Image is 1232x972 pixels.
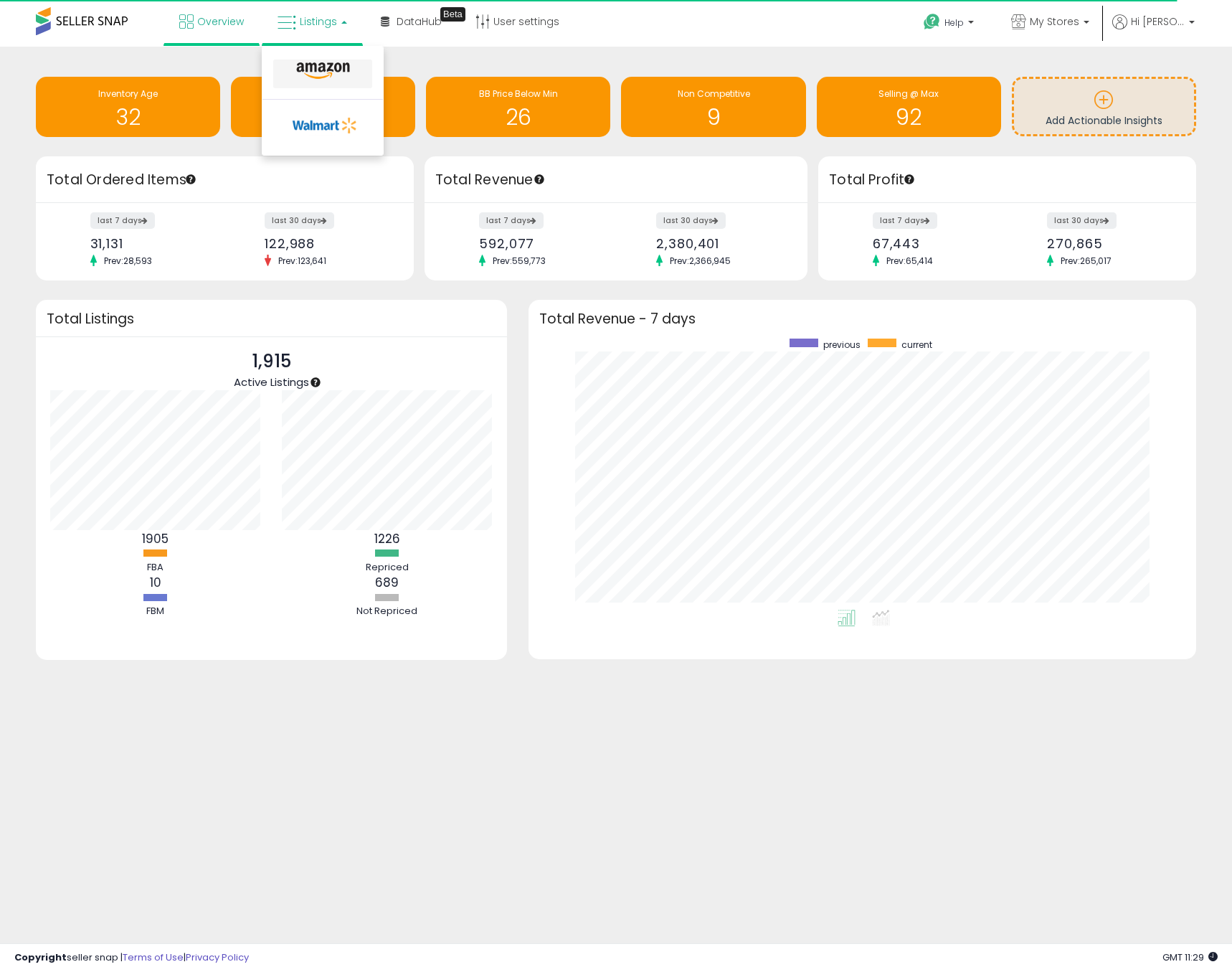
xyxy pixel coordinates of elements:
[663,255,738,267] span: Prev: 2,366,945
[628,105,798,129] h1: 9
[397,14,442,29] span: DataHub
[1014,79,1194,134] a: Add Actionable Insights
[901,339,932,351] span: current
[184,173,197,186] div: Tooltip anchor
[823,339,861,351] span: previous
[1030,14,1079,29] span: My Stores
[142,530,169,547] b: 1905
[150,574,161,591] b: 10
[90,236,214,251] div: 31,131
[1053,255,1119,267] span: Prev: 265,017
[479,212,544,229] label: last 7 days
[878,88,939,100] span: Selling @ Max
[375,574,399,591] b: 689
[98,88,158,100] span: Inventory Age
[873,236,997,251] div: 67,443
[621,77,805,137] a: Non Competitive 9
[433,105,603,129] h1: 26
[234,374,309,390] span: Active Listings
[912,2,988,47] a: Help
[231,77,415,137] a: Needs to Reprice 7178
[36,77,220,137] a: Inventory Age 32
[903,173,916,186] div: Tooltip anchor
[440,7,465,22] div: Tooltip anchor
[43,105,213,129] h1: 32
[533,173,546,186] div: Tooltip anchor
[426,77,610,137] a: BB Price Below Min 26
[265,236,389,251] div: 122,988
[344,605,430,618] div: Not Repriced
[197,14,244,29] span: Overview
[90,212,155,229] label: last 7 days
[485,255,553,267] span: Prev: 559,773
[1047,212,1117,229] label: last 30 days
[944,16,964,29] span: Help
[879,255,940,267] span: Prev: 65,414
[271,255,333,267] span: Prev: 123,641
[923,13,941,31] i: Get Help
[309,376,322,389] div: Tooltip anchor
[113,561,199,575] div: FBA
[1047,236,1171,251] div: 270,865
[435,170,797,190] h3: Total Revenue
[113,605,199,618] div: FBM
[539,313,1185,324] h3: Total Revenue - 7 days
[1112,14,1195,47] a: Hi [PERSON_NAME]
[678,88,750,100] span: Non Competitive
[47,170,403,190] h3: Total Ordered Items
[47,313,496,324] h3: Total Listings
[1046,113,1162,128] span: Add Actionable Insights
[1131,14,1185,29] span: Hi [PERSON_NAME]
[479,236,605,251] div: 592,077
[300,14,337,29] span: Listings
[479,88,558,100] span: BB Price Below Min
[265,212,334,229] label: last 30 days
[234,348,309,375] p: 1,915
[817,77,1001,137] a: Selling @ Max 92
[374,530,400,547] b: 1226
[344,561,430,575] div: Repriced
[829,170,1185,190] h3: Total Profit
[873,212,937,229] label: last 7 days
[824,105,994,129] h1: 92
[97,255,159,267] span: Prev: 28,593
[656,236,782,251] div: 2,380,401
[238,105,408,129] h1: 7178
[656,212,726,229] label: last 30 days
